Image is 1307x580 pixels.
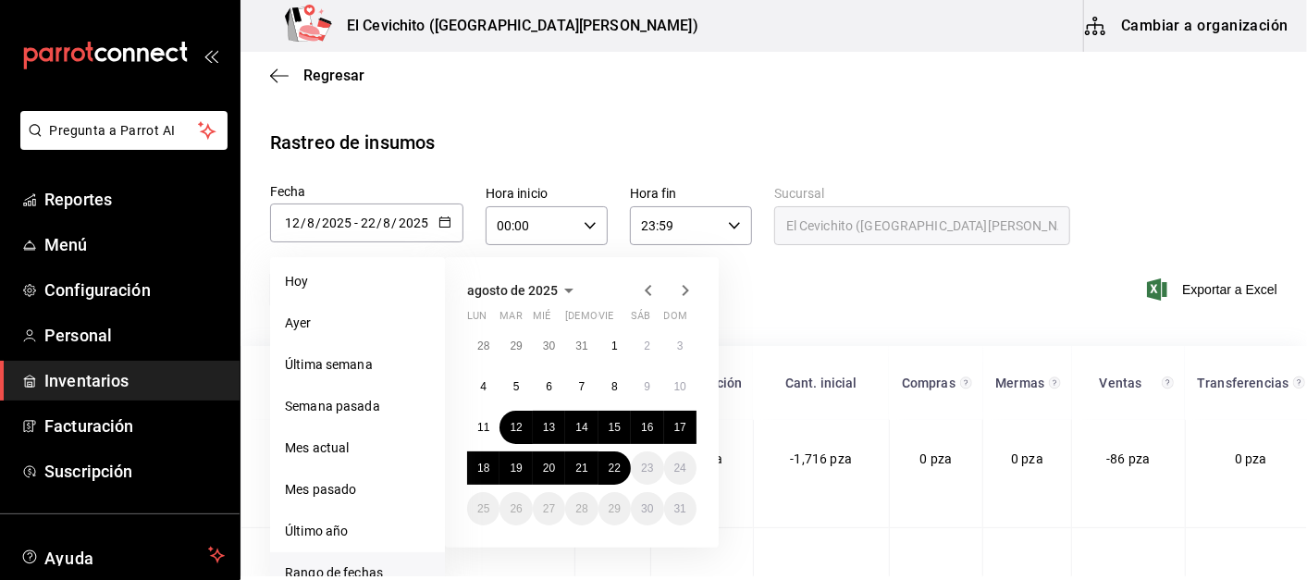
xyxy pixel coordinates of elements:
[579,380,586,393] abbr: 7 de agosto de 2025
[644,339,650,352] abbr: 2 de agosto de 2025
[641,462,653,475] abbr: 23 de agosto de 2025
[270,511,445,552] li: Último año
[360,216,376,230] input: Day
[674,462,686,475] abbr: 24 de agosto de 2025
[674,380,686,393] abbr: 10 de agosto de 2025
[499,451,532,485] button: 19 de agosto de 2025
[920,451,953,466] span: 0 pza
[565,451,598,485] button: 21 de agosto de 2025
[499,492,532,525] button: 26 de agosto de 2025
[674,421,686,434] abbr: 17 de agosto de 2025
[270,302,445,344] li: Ayer
[467,329,499,363] button: 28 de julio de 2025
[467,279,580,302] button: agosto de 2025
[510,339,522,352] abbr: 29 de julio de 2025
[1011,451,1043,466] span: 0 pza
[641,421,653,434] abbr: 16 de agosto de 2025
[994,376,1046,390] div: Mermas
[565,310,674,329] abbr: jueves
[1151,278,1277,301] button: Exportar a Excel
[609,502,621,515] abbr: 29 de agosto de 2025
[1235,451,1267,466] span: 0 pza
[1162,376,1174,390] svg: Total de presentación del insumo vendido en el rango de fechas seleccionado.
[533,411,565,444] button: 13 de agosto de 2025
[598,310,613,329] abbr: viernes
[398,216,429,230] input: Year
[480,380,487,393] abbr: 4 de agosto de 2025
[631,310,650,329] abbr: sábado
[575,421,587,434] abbr: 14 de agosto de 2025
[631,329,663,363] button: 2 de agosto de 2025
[546,380,552,393] abbr: 6 de agosto de 2025
[44,544,201,566] span: Ayuda
[565,411,598,444] button: 14 de agosto de 2025
[774,188,1070,201] label: Sucursal
[575,339,587,352] abbr: 31 de julio de 2025
[631,451,663,485] button: 23 de agosto de 2025
[575,462,587,475] abbr: 21 de agosto de 2025
[13,134,228,154] a: Pregunta a Parrot AI
[467,492,499,525] button: 25 de agosto de 2025
[499,411,532,444] button: 12 de agosto de 2025
[477,462,489,475] abbr: 18 de agosto de 2025
[510,421,522,434] abbr: 12 de agosto de 2025
[270,427,445,469] li: Mes actual
[677,339,684,352] abbr: 3 de agosto de 2025
[543,502,555,515] abbr: 27 de agosto de 2025
[674,502,686,515] abbr: 31 de agosto de 2025
[44,278,225,302] span: Configuración
[499,370,532,403] button: 5 de agosto de 2025
[486,188,608,201] label: Hora inicio
[44,187,225,212] span: Reportes
[664,411,697,444] button: 17 de agosto de 2025
[533,451,565,485] button: 20 de agosto de 2025
[303,67,364,84] span: Regresar
[270,261,445,302] li: Hoy
[664,329,697,363] button: 3 de agosto de 2025
[565,329,598,363] button: 31 de julio de 2025
[306,216,315,230] input: Month
[270,129,435,156] div: Rastreo de insumos
[44,413,225,438] span: Facturación
[467,310,487,329] abbr: lunes
[598,329,631,363] button: 1 de agosto de 2025
[376,216,382,230] span: /
[609,462,621,475] abbr: 22 de agosto de 2025
[791,451,853,466] span: -1,716 pza
[641,502,653,515] abbr: 30 de agosto de 2025
[611,339,618,352] abbr: 1 de agosto de 2025
[315,216,321,230] span: /
[467,370,499,403] button: 4 de agosto de 2025
[44,459,225,484] span: Suscripción
[241,390,426,528] td: Centro de almacenamiento [GEOGRAPHIC_DATA] ([GEOGRAPHIC_DATA][PERSON_NAME])
[664,310,687,329] abbr: domingo
[598,370,631,403] button: 8 de agosto de 2025
[533,310,550,329] abbr: miércoles
[630,188,752,201] label: Hora fin
[565,370,598,403] button: 7 de agosto de 2025
[543,421,555,434] abbr: 13 de agosto de 2025
[533,492,565,525] button: 27 de agosto de 2025
[611,380,618,393] abbr: 8 de agosto de 2025
[1293,376,1306,390] svg: Total de presentación del insumo transferido ya sea fuera o dentro de la sucursal en el rango de ...
[533,329,565,363] button: 30 de julio de 2025
[467,411,499,444] button: 11 de agosto de 2025
[598,451,631,485] button: 22 de agosto de 2025
[764,376,878,390] div: Cant. inicial
[499,329,532,363] button: 29 de julio de 2025
[598,492,631,525] button: 29 de agosto de 2025
[513,380,520,393] abbr: 5 de agosto de 2025
[575,502,587,515] abbr: 28 de agosto de 2025
[644,380,650,393] abbr: 9 de agosto de 2025
[631,492,663,525] button: 30 de agosto de 2025
[270,344,445,386] li: Última semana
[565,492,598,525] button: 28 de agosto de 2025
[354,216,358,230] span: -
[477,421,489,434] abbr: 11 de agosto de 2025
[1106,451,1150,466] span: -86 pza
[467,451,499,485] button: 18 de agosto de 2025
[332,15,698,37] h3: El Cevichito ([GEOGRAPHIC_DATA][PERSON_NAME])
[44,323,225,348] span: Personal
[664,451,697,485] button: 24 de agosto de 2025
